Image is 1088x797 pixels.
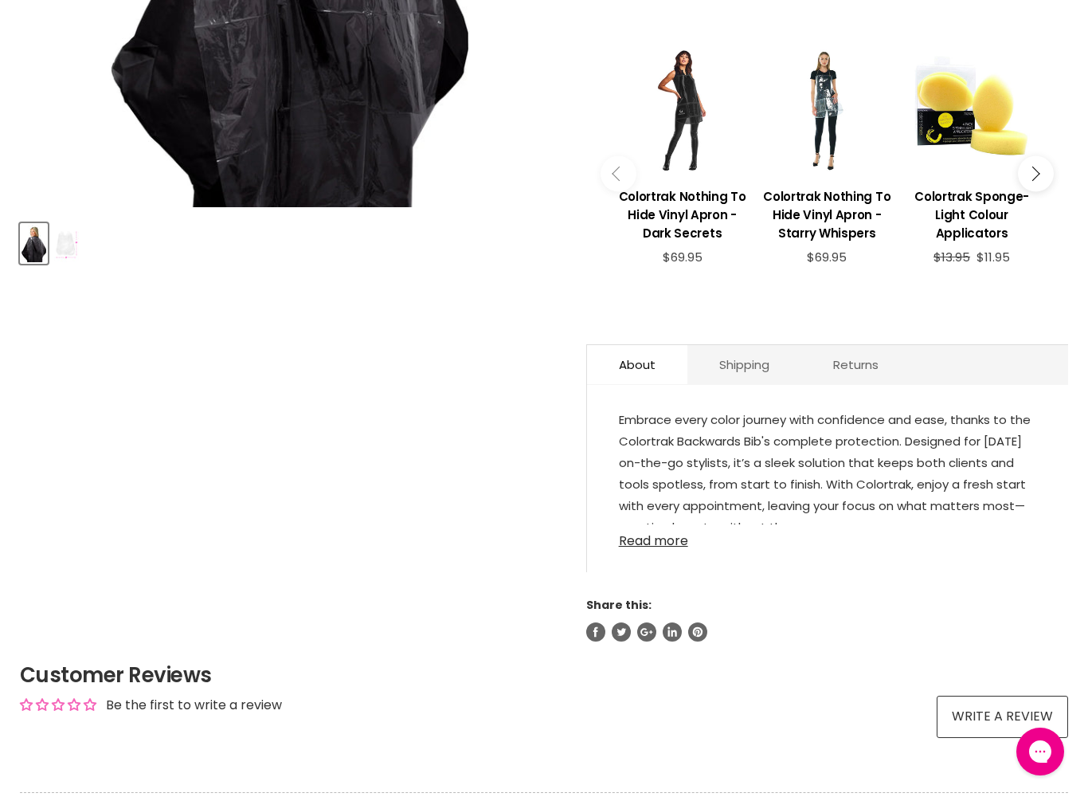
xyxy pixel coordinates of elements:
[53,223,80,264] button: Colortrak Backwards Bibs
[1008,722,1072,781] iframe: Gorgias live chat messenger
[687,345,801,384] a: Shipping
[106,697,282,714] div: Be the first to write a review
[976,249,1010,265] span: $11.95
[20,223,48,264] button: Colortrak Backwards Bibs
[907,187,1036,242] h3: Colortrak Sponge-Light Colour Applicators
[907,175,1036,250] a: View product:Colortrak Sponge-Light Colour Applicators
[619,524,1036,548] a: Read more
[20,661,1068,689] h2: Customer Reviews
[937,696,1068,737] a: Write a review
[663,249,703,265] span: $69.95
[762,187,891,242] h3: Colortrak Nothing To Hide Vinyl Apron - Starry Whispers
[807,249,847,265] span: $69.95
[762,175,891,250] a: View product:Colortrak Nothing To Hide Vinyl Apron - Starry Whispers
[618,175,747,250] a: View product:Colortrak Nothing To Hide Vinyl Apron - Dark Secrets
[933,249,970,265] span: $13.95
[587,345,687,384] a: About
[18,218,562,264] div: Product thumbnails
[586,597,652,613] span: Share this:
[20,696,96,714] div: Average rating is 0.00 stars
[586,598,1068,641] aside: Share this:
[22,225,46,262] img: Colortrak Backwards Bibs
[54,225,79,262] img: Colortrak Backwards Bibs
[801,345,910,384] a: Returns
[618,187,747,242] h3: Colortrak Nothing To Hide Vinyl Apron - Dark Secrets
[619,411,1031,536] span: Embrace every color journey with confidence and ease, thanks to the Colortrak Backwards Bib's com...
